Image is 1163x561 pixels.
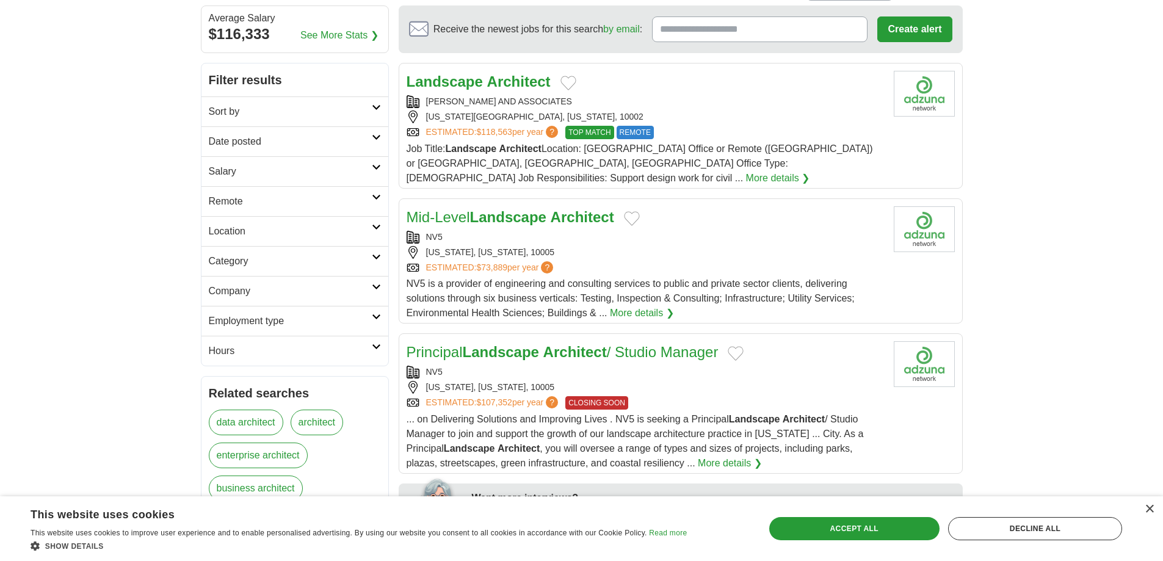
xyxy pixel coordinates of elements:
h2: Employment type [209,314,372,328]
a: NV5 [426,232,443,242]
a: More details ❯ [610,306,674,320]
span: $73,889 [476,262,507,272]
button: Create alert [877,16,952,42]
strong: Architect [783,414,825,424]
span: Job Title: Location: [GEOGRAPHIC_DATA] Office or Remote ([GEOGRAPHIC_DATA]) or [GEOGRAPHIC_DATA],... [407,143,873,183]
div: $116,333 [209,23,381,45]
a: ESTIMATED:$118,563per year? [426,126,561,139]
a: See More Stats ❯ [300,28,379,43]
a: Mid-LevelLandscape Architect [407,209,614,225]
div: [US_STATE], [US_STATE], 10005 [407,381,884,394]
h2: Company [209,284,372,299]
div: [US_STATE][GEOGRAPHIC_DATA], [US_STATE], 10002 [407,110,884,123]
img: Company logo [894,71,955,117]
h2: Hours [209,344,372,358]
a: More details ❯ [698,456,762,471]
span: TOP MATCH [565,126,614,139]
img: NV5 logo [894,206,955,252]
h2: Filter results [201,63,388,96]
span: ? [546,126,558,138]
strong: Architect [487,73,551,90]
a: Date posted [201,126,388,156]
div: Show details [31,540,687,552]
button: Add to favorite jobs [728,346,744,361]
span: Receive the newest jobs for this search : [433,22,642,37]
a: data architect [209,410,283,435]
span: Show details [45,542,104,551]
a: Read more, opens a new window [649,529,687,537]
strong: Landscape [470,209,546,225]
strong: Architect [498,443,540,454]
img: apply-iq-scientist.png [404,477,463,526]
span: This website uses cookies to improve user experience and to enable personalised advertising. By u... [31,529,647,537]
span: $118,563 [476,127,512,137]
a: enterprise architect [209,443,308,468]
h2: Date posted [209,134,372,149]
div: Want more interviews? [472,491,955,505]
strong: Architect [551,209,614,225]
div: Close [1145,505,1154,514]
img: NV5 logo [894,341,955,387]
strong: Landscape [446,143,497,154]
strong: Landscape [729,414,780,424]
div: This website uses cookies [31,504,656,522]
div: Accept all [769,517,940,540]
button: Add to favorite jobs [624,211,640,226]
strong: Landscape [407,73,483,90]
span: NV5 is a provider of engineering and consulting services to public and private sector clients, de... [407,278,855,318]
a: by email [603,24,640,34]
div: Average Salary [209,13,381,23]
strong: Landscape [444,443,495,454]
a: architect [291,410,343,435]
h2: Salary [209,164,372,179]
span: REMOTE [617,126,654,139]
span: ? [546,396,558,408]
button: Add to favorite jobs [560,76,576,90]
h2: Location [209,224,372,239]
strong: Architect [499,143,542,154]
span: CLOSING SOON [565,396,628,410]
h2: Sort by [209,104,372,119]
a: Salary [201,156,388,186]
a: ESTIMATED:$107,352per year? [426,396,561,410]
span: $107,352 [476,397,512,407]
a: Category [201,246,388,276]
a: Remote [201,186,388,216]
div: [US_STATE], [US_STATE], 10005 [407,246,884,259]
a: business architect [209,476,303,501]
a: ESTIMATED:$73,889per year? [426,261,556,274]
a: Company [201,276,388,306]
span: ... on Delivering Solutions and Improving Lives . NV5 is seeking a Principal / Studio Manager to ... [407,414,864,468]
strong: Architect [543,344,607,360]
span: ? [541,261,553,273]
a: Sort by [201,96,388,126]
a: Landscape Architect [407,73,551,90]
h2: Category [209,254,372,269]
a: Hours [201,336,388,366]
a: More details ❯ [746,171,810,186]
div: Decline all [948,517,1122,540]
div: [PERSON_NAME] AND ASSOCIATES [407,95,884,108]
a: Location [201,216,388,246]
a: NV5 [426,367,443,377]
a: Employment type [201,306,388,336]
h2: Related searches [209,384,381,402]
h2: Remote [209,194,372,209]
a: PrincipalLandscape Architect/ Studio Manager [407,344,719,360]
strong: Landscape [463,344,539,360]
